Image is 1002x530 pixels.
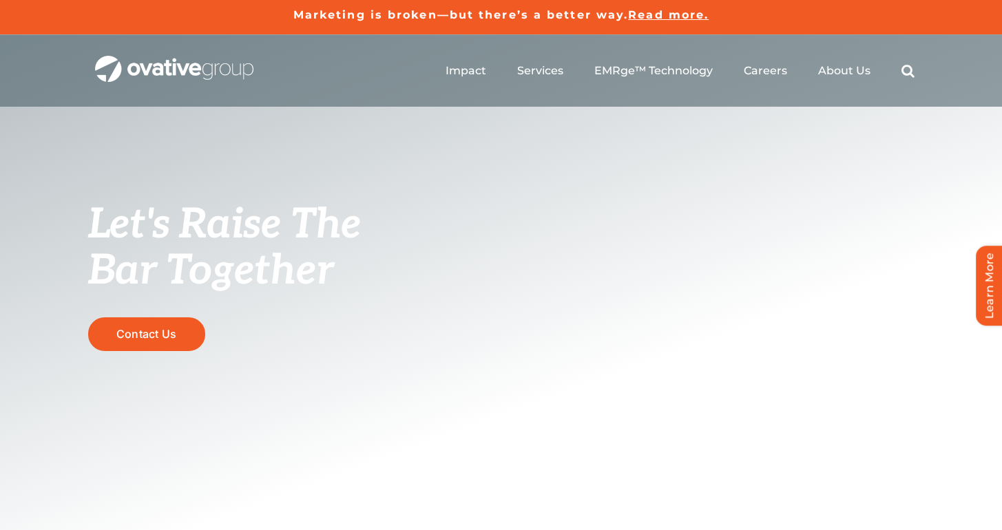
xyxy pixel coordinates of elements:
span: Let's Raise The [88,200,362,250]
a: Marketing is broken—but there’s a better way. [293,8,629,21]
span: Contact Us [116,328,176,341]
a: EMRge™ Technology [594,64,713,78]
nav: Menu [446,49,915,93]
a: Services [517,64,563,78]
a: Impact [446,64,486,78]
span: Bar Together [88,246,333,296]
a: Read more. [628,8,709,21]
a: OG_Full_horizontal_WHT [95,54,253,67]
a: About Us [818,64,870,78]
a: Careers [744,64,787,78]
a: Contact Us [88,317,205,351]
a: Search [901,64,915,78]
